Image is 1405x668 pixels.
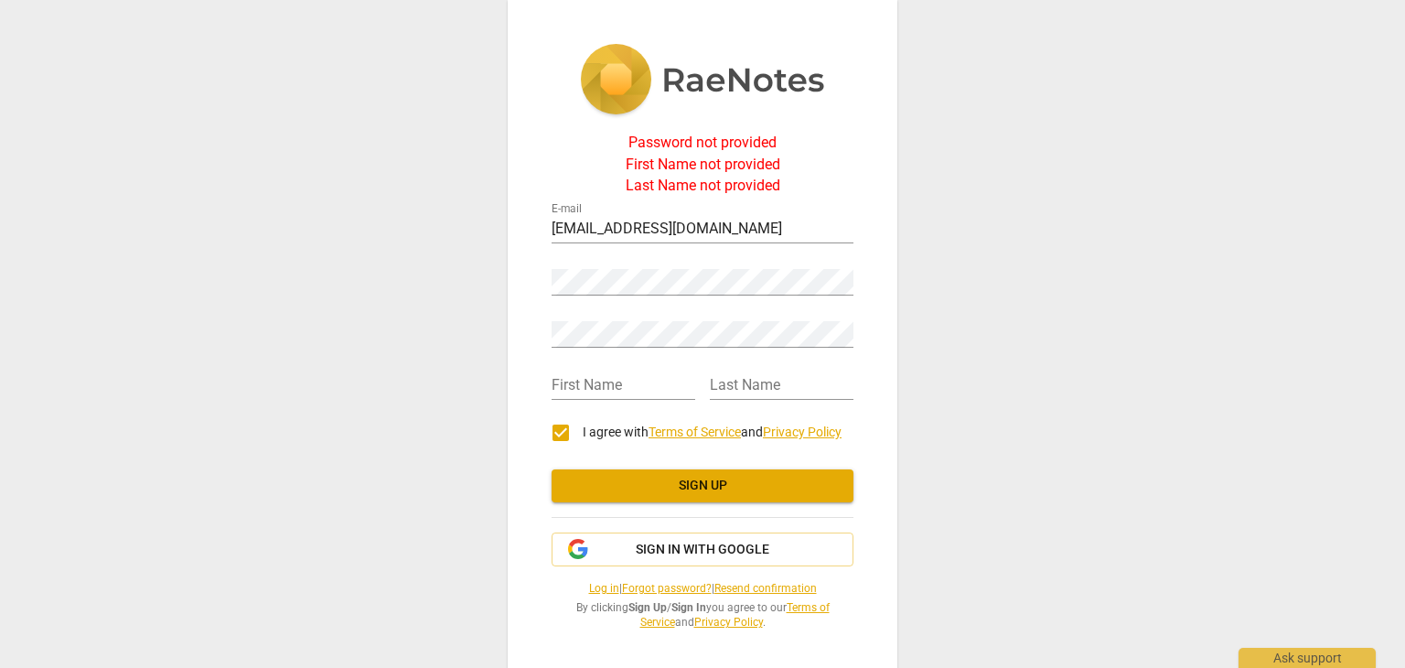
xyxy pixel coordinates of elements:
[552,600,853,630] span: By clicking / you agree to our and .
[552,533,853,567] button: Sign in with Google
[763,425,842,439] a: Privacy Policy
[622,582,712,595] a: Forgot password?
[714,582,817,595] a: Resend confirmation
[580,44,825,119] img: 5ac2273c67554f335776073100b6d88f.svg
[671,601,706,614] b: Sign In
[552,581,853,597] span: | |
[649,425,741,439] a: Terms of Service
[628,601,667,614] b: Sign Up
[552,203,582,214] label: E-mail
[552,135,853,151] div: Password not provided
[694,616,763,629] a: Privacy Policy
[552,156,853,173] div: First Name not provided
[583,425,842,439] span: I agree with and
[552,469,853,502] button: Sign up
[640,601,830,630] a: Terms of Service
[636,541,769,559] span: Sign in with Google
[589,582,619,595] a: Log in
[566,477,839,495] span: Sign up
[1239,648,1376,668] div: Ask support
[552,178,853,194] div: Last Name not provided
